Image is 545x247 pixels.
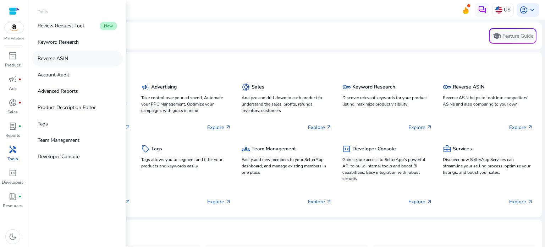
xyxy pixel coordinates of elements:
[9,98,17,107] span: donut_small
[38,136,79,144] p: Team Management
[453,84,484,90] h5: Reverse ASIN
[408,124,432,131] p: Explore
[9,85,17,92] p: Ads
[308,198,332,205] p: Explore
[242,95,332,114] p: Analyze and drill down to each product to understand the sales, profits, refunds, inventory, cust...
[495,6,502,14] img: us.svg
[5,62,20,68] p: Product
[18,101,21,104] span: fiber_manual_record
[489,28,536,44] button: schoolFeature Guide
[38,38,79,46] p: Keyword Research
[242,83,250,91] span: donut_small
[151,146,162,152] h5: Tags
[504,4,511,16] p: US
[443,145,451,153] span: business_center
[9,169,17,177] span: code_blocks
[18,195,21,198] span: fiber_manual_record
[252,146,296,152] h5: Team Management
[38,22,84,29] p: Review Request Tool
[225,124,231,130] span: arrow_outward
[9,52,17,60] span: inventory_2
[443,156,533,176] p: Discover how SellerApp Services can streamline your selling process, optimize your listings, and ...
[141,145,150,153] span: sell
[443,83,451,91] span: key
[453,146,472,152] h5: Services
[527,124,533,130] span: arrow_outward
[2,179,23,186] p: Developers
[308,124,332,131] p: Explore
[141,83,150,91] span: campaign
[38,120,48,128] p: Tags
[9,232,17,241] span: dark_mode
[443,95,533,107] p: Reverse ASIN helps to look into competitors' ASINs and also comparing to your own
[9,192,17,201] span: book_4
[408,198,432,205] p: Explore
[7,156,18,162] p: Tools
[352,146,396,152] h5: Developer Console
[18,125,21,128] span: fiber_manual_record
[342,145,351,153] span: code_blocks
[509,124,533,131] p: Explore
[38,55,68,62] p: Reverse ASIN
[342,156,433,182] p: Gain secure access to SellerApp's powerful API to build internal tools and boost BI capabilities....
[38,104,96,111] p: Product Description Editor
[509,198,533,205] p: Explore
[528,6,536,14] span: keyboard_arrow_down
[352,84,395,90] h5: Keyword Research
[9,145,17,154] span: handyman
[38,153,79,160] p: Developer Console
[4,36,24,41] p: Marketplace
[38,9,48,15] p: Tools
[326,124,332,130] span: arrow_outward
[342,95,433,107] p: Discover relevant keywords for your product listing, maximize product visibility
[426,199,432,205] span: arrow_outward
[326,199,332,205] span: arrow_outward
[18,78,21,81] span: fiber_manual_record
[9,75,17,84] span: campaign
[125,124,131,130] span: arrow_outward
[342,83,351,91] span: key
[502,33,533,40] p: Feature Guide
[519,6,528,14] span: account_circle
[5,22,24,33] img: amazon.svg
[3,203,23,209] p: Resources
[5,132,20,139] p: Reports
[38,71,69,79] p: Account Audit
[527,199,533,205] span: arrow_outward
[225,199,231,205] span: arrow_outward
[426,124,432,130] span: arrow_outward
[492,32,501,40] span: school
[151,84,177,90] h5: Advertising
[141,95,231,114] p: Take control over your ad spend, Automate your PPC Management, Optimize your campaigns with goals...
[141,156,231,169] p: Tags allows you to segment and filter your products and keywords easily
[207,124,231,131] p: Explore
[125,199,131,205] span: arrow_outward
[242,156,332,176] p: Easily add new members to your SellerApp dashboard, and manage existing members in one place
[9,122,17,130] span: lab_profile
[38,87,78,95] p: Advanced Reports
[100,22,117,30] span: New
[252,84,264,90] h5: Sales
[7,109,18,115] p: Sales
[242,145,250,153] span: groups
[207,198,231,205] p: Explore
